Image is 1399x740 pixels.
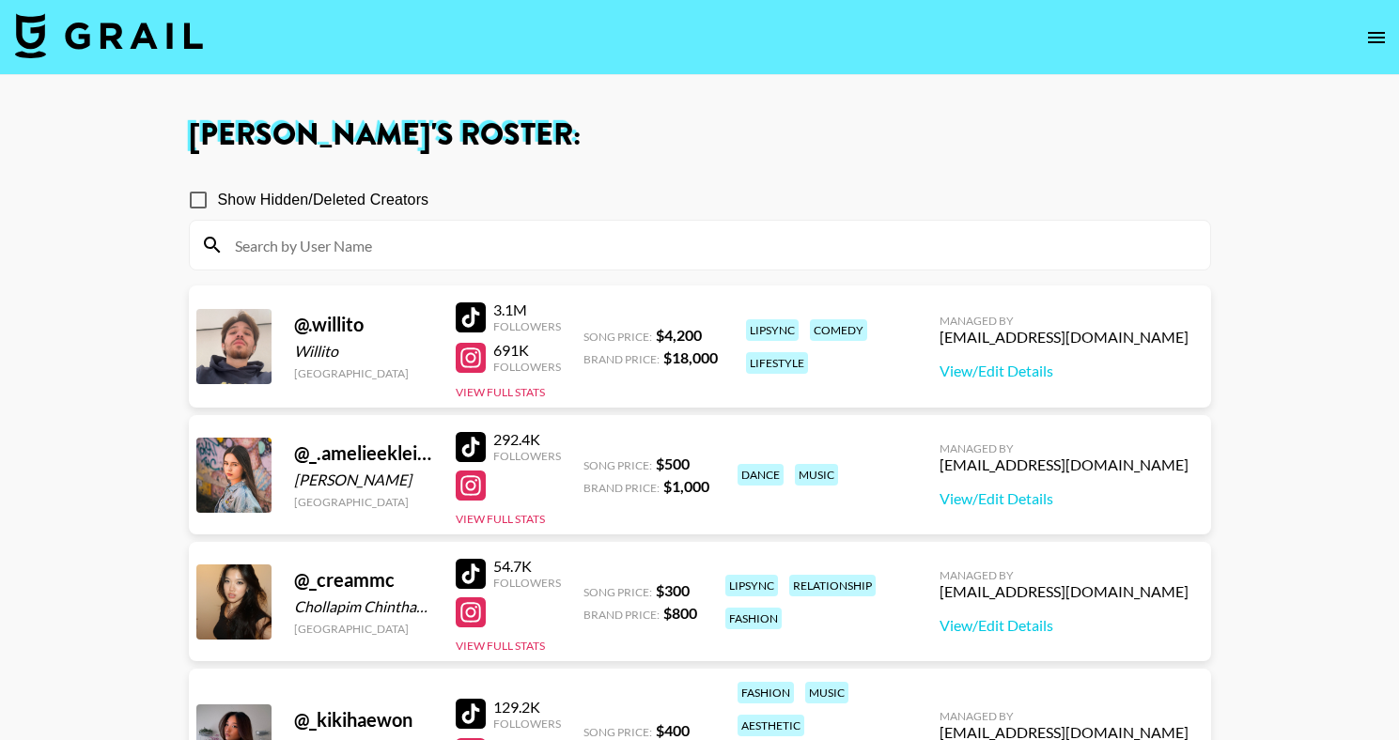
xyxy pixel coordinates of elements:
[583,608,660,622] span: Brand Price:
[189,120,1211,150] h1: [PERSON_NAME] 's Roster:
[15,13,203,58] img: Grail Talent
[493,449,561,463] div: Followers
[294,708,433,732] div: @ _kikihaewon
[456,512,545,526] button: View Full Stats
[1358,19,1395,56] button: open drawer
[294,313,433,336] div: @ .willito
[583,330,652,344] span: Song Price:
[663,604,697,622] strong: $ 800
[725,608,782,629] div: fashion
[224,230,1199,260] input: Search by User Name
[656,721,690,739] strong: $ 400
[493,360,561,374] div: Followers
[583,352,660,366] span: Brand Price:
[583,458,652,472] span: Song Price:
[789,575,876,596] div: relationship
[940,314,1189,328] div: Managed By
[940,441,1189,455] div: Managed By
[940,489,1189,508] a: View/Edit Details
[738,715,804,736] div: aesthetic
[940,582,1189,601] div: [EMAIL_ADDRESS][DOMAIN_NAME]
[746,319,799,341] div: lipsync
[294,342,433,361] div: Willito
[493,430,561,449] div: 292.4K
[746,352,808,374] div: lifestyle
[294,366,433,380] div: [GEOGRAPHIC_DATA]
[456,385,545,399] button: View Full Stats
[940,568,1189,582] div: Managed By
[294,470,433,489] div: [PERSON_NAME]
[656,455,690,472] strong: $ 500
[583,725,652,739] span: Song Price:
[294,495,433,509] div: [GEOGRAPHIC_DATA]
[940,362,1189,380] a: View/Edit Details
[795,464,838,486] div: music
[493,341,561,360] div: 691K
[725,575,778,596] div: lipsync
[940,455,1189,474] div: [EMAIL_ADDRESS][DOMAIN_NAME]
[940,616,1189,635] a: View/Edit Details
[738,682,794,703] div: fashion
[294,441,433,465] div: @ _.amelieeklein._
[493,698,561,717] div: 129.2K
[583,585,652,599] span: Song Price:
[663,477,709,495] strong: $ 1,000
[493,319,561,333] div: Followers
[656,326,702,344] strong: $ 4,200
[218,189,429,211] span: Show Hidden/Deleted Creators
[493,717,561,731] div: Followers
[810,319,867,341] div: comedy
[294,568,433,592] div: @ _creammc
[805,682,848,703] div: music
[656,581,690,599] strong: $ 300
[493,301,561,319] div: 3.1M
[294,597,433,616] div: Chollapim Chinthammit
[583,481,660,495] span: Brand Price:
[456,639,545,653] button: View Full Stats
[294,622,433,636] div: [GEOGRAPHIC_DATA]
[493,576,561,590] div: Followers
[940,709,1189,723] div: Managed By
[493,557,561,576] div: 54.7K
[940,328,1189,347] div: [EMAIL_ADDRESS][DOMAIN_NAME]
[738,464,784,486] div: dance
[663,348,718,366] strong: $ 18,000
